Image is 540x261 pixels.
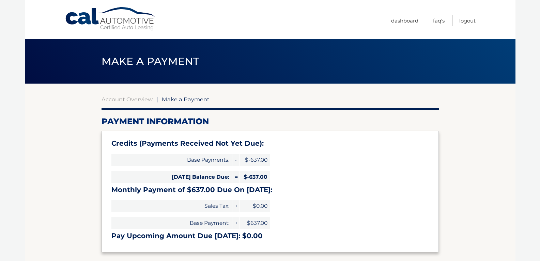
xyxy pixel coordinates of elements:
[156,96,158,103] span: |
[232,217,239,229] span: +
[111,232,429,240] h3: Pay Upcoming Amount Due [DATE]: $0.00
[102,96,153,103] a: Account Overview
[232,200,239,212] span: +
[240,217,270,229] span: $637.00
[111,200,232,212] span: Sales Tax:
[240,171,270,183] span: $-637.00
[111,171,232,183] span: [DATE] Balance Due:
[240,154,270,166] span: $-637.00
[102,116,439,127] h2: Payment Information
[433,15,445,26] a: FAQ's
[102,55,199,68] span: Make a Payment
[232,154,239,166] span: -
[111,217,232,229] span: Base Payment:
[162,96,210,103] span: Make a Payment
[111,186,429,194] h3: Monthly Payment of $637.00 Due On [DATE]:
[65,7,157,31] a: Cal Automotive
[111,139,429,148] h3: Credits (Payments Received Not Yet Due):
[240,200,270,212] span: $0.00
[391,15,418,26] a: Dashboard
[459,15,476,26] a: Logout
[111,154,232,166] span: Base Payments:
[232,171,239,183] span: =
